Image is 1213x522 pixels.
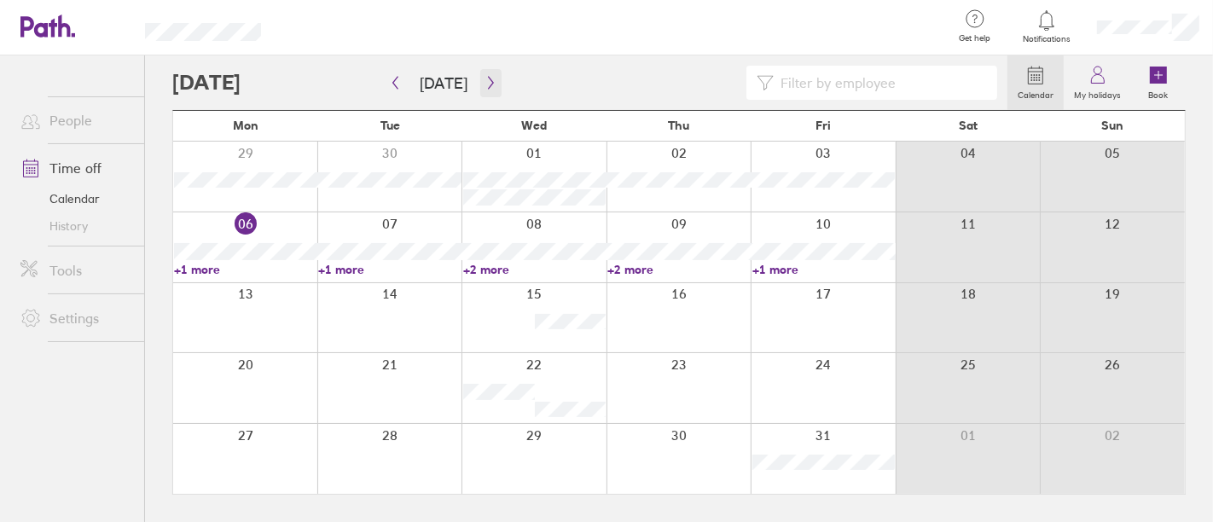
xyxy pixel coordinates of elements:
[959,119,978,132] span: Sat
[7,212,144,240] a: History
[380,119,400,132] span: Tue
[1007,55,1064,110] a: Calendar
[1007,85,1064,101] label: Calendar
[406,69,481,97] button: [DATE]
[233,119,258,132] span: Mon
[1139,85,1179,101] label: Book
[1131,55,1186,110] a: Book
[1064,85,1131,101] label: My holidays
[752,262,895,277] a: +1 more
[607,262,750,277] a: +2 more
[947,33,1002,43] span: Get help
[668,119,689,132] span: Thu
[815,119,831,132] span: Fri
[7,253,144,287] a: Tools
[318,262,461,277] a: +1 more
[7,301,144,335] a: Settings
[463,262,606,277] a: +2 more
[1019,34,1075,44] span: Notifications
[7,151,144,185] a: Time off
[522,119,548,132] span: Wed
[1101,119,1123,132] span: Sun
[1019,9,1075,44] a: Notifications
[174,262,316,277] a: +1 more
[7,185,144,212] a: Calendar
[774,67,987,99] input: Filter by employee
[1064,55,1131,110] a: My holidays
[7,103,144,137] a: People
